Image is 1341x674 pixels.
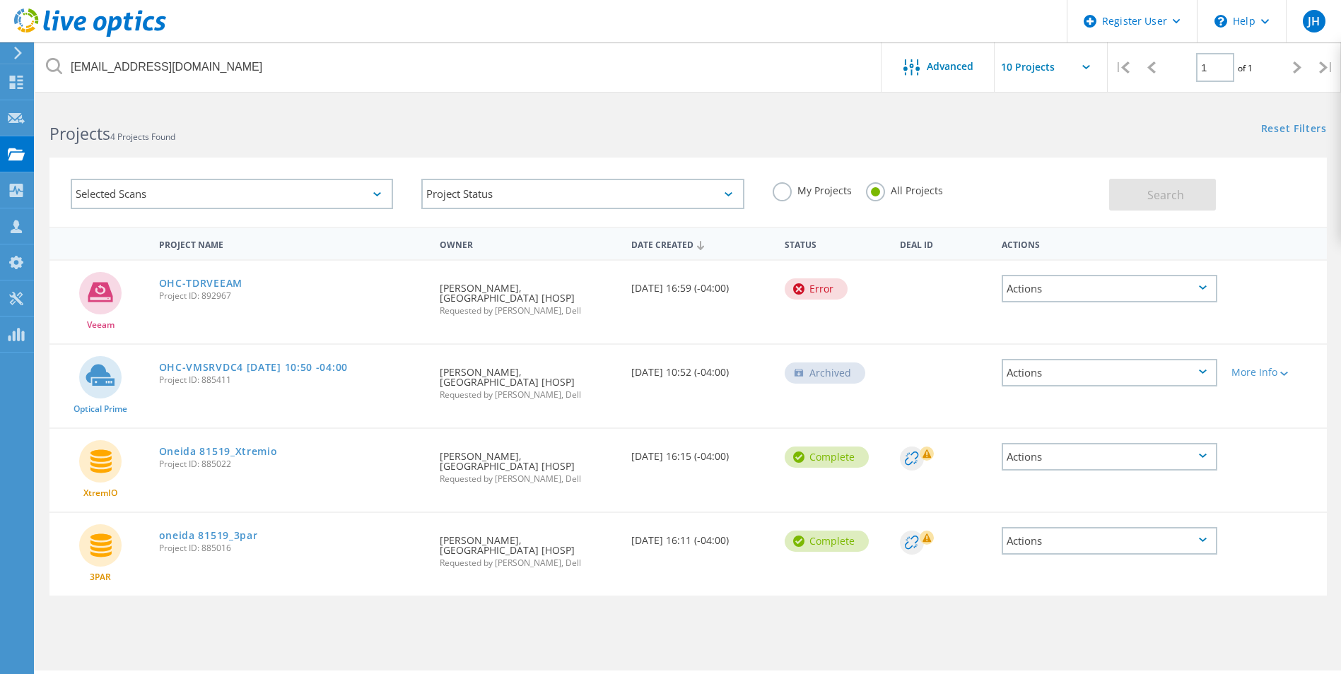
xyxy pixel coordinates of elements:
[152,230,433,256] div: Project Name
[1214,15,1227,28] svg: \n
[624,345,778,391] div: [DATE] 10:52 (-04:00)
[1308,16,1320,27] span: JH
[995,230,1224,256] div: Actions
[624,513,778,560] div: [DATE] 16:11 (-04:00)
[1261,124,1327,136] a: Reset Filters
[1002,527,1217,555] div: Actions
[1238,62,1253,74] span: of 1
[1231,367,1320,377] div: More Info
[433,230,624,256] div: Owner
[866,182,943,196] label: All Projects
[1312,42,1341,93] div: |
[90,573,111,581] span: 3PAR
[893,230,995,256] div: Deal Id
[159,292,426,300] span: Project ID: 892967
[159,544,426,552] span: Project ID: 885016
[785,531,869,552] div: Complete
[785,362,865,384] div: Archived
[1147,187,1184,203] span: Search
[159,447,278,456] a: Oneida 81519_Xtremio
[74,405,127,413] span: Optical Prime
[624,261,778,307] div: [DATE] 16:59 (-04:00)
[778,230,893,256] div: Status
[1002,359,1217,386] div: Actions
[440,391,617,399] span: Requested by [PERSON_NAME], Dell
[71,179,393,209] div: Selected Scans
[1108,42,1137,93] div: |
[433,345,624,413] div: [PERSON_NAME], [GEOGRAPHIC_DATA] [HOSP]
[624,429,778,475] div: [DATE] 16:15 (-04:00)
[773,182,852,196] label: My Projects
[785,447,869,468] div: Complete
[14,30,166,40] a: Live Optics Dashboard
[49,122,110,145] b: Projects
[159,376,426,384] span: Project ID: 885411
[440,559,617,567] span: Requested by [PERSON_NAME], Dell
[159,531,258,540] a: oneida 81519_3par
[433,261,624,329] div: [PERSON_NAME], [GEOGRAPHIC_DATA] [HOSP]
[1002,275,1217,302] div: Actions
[110,131,175,143] span: 4 Projects Found
[159,362,348,372] a: OHC-VMSRVDC4 [DATE] 10:50 -04:00
[159,278,242,288] a: OHC-TDRVEEAM
[1109,179,1216,211] button: Search
[421,179,744,209] div: Project Status
[1002,443,1217,471] div: Actions
[785,278,848,300] div: Error
[440,307,617,315] span: Requested by [PERSON_NAME], Dell
[83,489,117,497] span: XtremIO
[87,321,115,329] span: Veeam
[440,475,617,483] span: Requested by [PERSON_NAME], Dell
[433,513,624,581] div: [PERSON_NAME], [GEOGRAPHIC_DATA] [HOSP]
[433,429,624,497] div: [PERSON_NAME], [GEOGRAPHIC_DATA] [HOSP]
[927,61,973,71] span: Advanced
[624,230,778,257] div: Date Created
[159,460,426,468] span: Project ID: 885022
[35,42,882,92] input: Search projects by name, owner, ID, company, etc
